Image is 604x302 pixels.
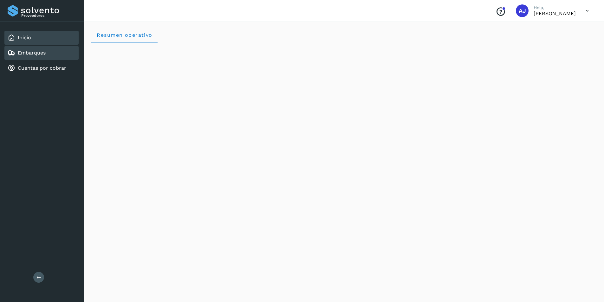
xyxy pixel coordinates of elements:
[4,31,79,45] div: Inicio
[18,50,46,56] a: Embarques
[18,35,31,41] a: Inicio
[4,46,79,60] div: Embarques
[534,10,576,16] p: Abraham Juarez Medrano
[534,5,576,10] p: Hola,
[96,32,153,38] span: Resumen operativo
[4,61,79,75] div: Cuentas por cobrar
[21,13,76,18] p: Proveedores
[18,65,66,71] a: Cuentas por cobrar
